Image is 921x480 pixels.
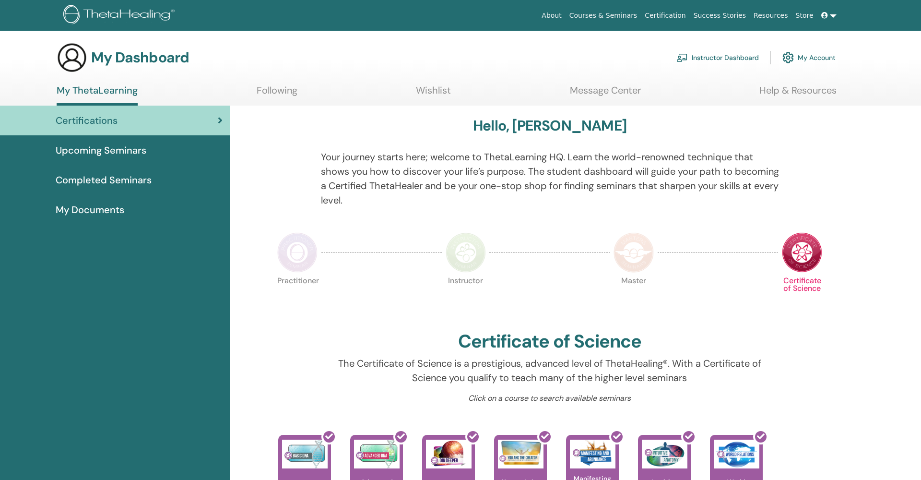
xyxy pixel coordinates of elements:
[690,7,750,24] a: Success Stories
[792,7,817,24] a: Store
[714,440,759,468] img: World Relations
[570,440,615,468] img: Manifesting and Abundance
[446,232,486,273] img: Instructor
[56,143,146,157] span: Upcoming Seminars
[782,277,822,317] p: Certificate of Science
[56,113,118,128] span: Certifications
[676,47,759,68] a: Instructor Dashboard
[782,47,836,68] a: My Account
[63,5,178,26] img: logo.png
[750,7,792,24] a: Resources
[759,84,837,103] a: Help & Resources
[458,331,641,353] h2: Certificate of Science
[676,53,688,62] img: chalkboard-teacher.svg
[56,203,124,217] span: My Documents
[782,49,794,66] img: cog.svg
[416,84,451,103] a: Wishlist
[782,232,822,273] img: Certificate of Science
[566,7,641,24] a: Courses & Seminars
[641,7,689,24] a: Certification
[56,173,152,187] span: Completed Seminars
[538,7,565,24] a: About
[257,84,297,103] a: Following
[446,277,486,317] p: Instructor
[277,232,318,273] img: Practitioner
[277,277,318,317] p: Practitioner
[614,232,654,273] img: Master
[614,277,654,317] p: Master
[642,440,687,468] img: Intuitive Anatomy
[321,150,779,207] p: Your journey starts here; welcome to ThetaLearning HQ. Learn the world-renowned technique that sh...
[91,49,189,66] h3: My Dashboard
[570,84,641,103] a: Message Center
[473,117,626,134] h3: Hello, [PERSON_NAME]
[321,393,779,404] p: Click on a course to search available seminars
[498,440,543,466] img: You and the Creator
[57,42,87,73] img: generic-user-icon.jpg
[321,356,779,385] p: The Certificate of Science is a prestigious, advanced level of ThetaHealing®. With a Certificate ...
[57,84,138,106] a: My ThetaLearning
[354,440,400,468] img: Advanced DNA
[282,440,328,468] img: Basic DNA
[426,440,472,468] img: Dig Deeper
